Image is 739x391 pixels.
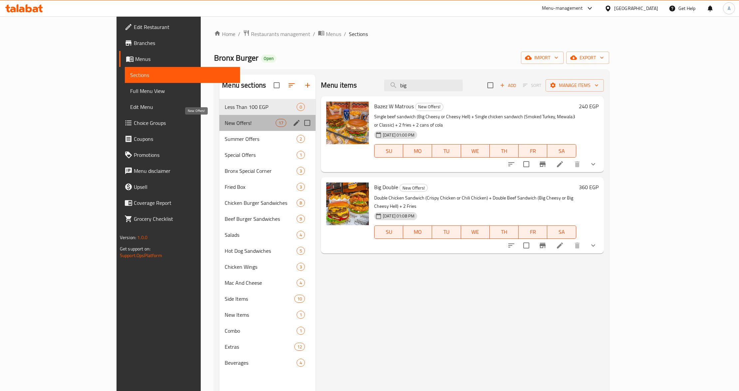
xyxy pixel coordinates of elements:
span: SU [377,146,401,156]
span: New Offers! [415,103,443,111]
div: Hot Dog Sandwiches5 [219,243,316,259]
div: items [294,343,305,351]
span: 1.0.0 [137,233,147,242]
a: Restaurants management [243,30,310,38]
span: Choice Groups [134,119,235,127]
span: Summer Offers [225,135,297,143]
span: New Offers! [225,119,275,127]
div: items [297,151,305,159]
div: Fried Box3 [219,179,316,195]
a: Edit Restaurant [119,19,240,35]
a: Menu disclaimer [119,163,240,179]
a: Coverage Report [119,195,240,211]
img: Big Double [326,183,369,225]
div: items [297,135,305,143]
span: Sections [349,30,368,38]
a: Upsell [119,179,240,195]
span: 9 [297,216,305,222]
nav: breadcrumb [214,30,609,38]
a: Menus [119,51,240,67]
span: Edit Restaurant [134,23,235,31]
span: TH [492,227,516,237]
span: Side Items [225,295,294,303]
span: 5 [297,248,305,254]
div: items [297,279,305,287]
div: Combo [225,327,297,335]
div: New Offers! [399,184,428,192]
div: Menu-management [542,4,583,12]
span: Upsell [134,183,235,191]
span: Get support on: [120,244,150,253]
div: Less Than 100 EGP [225,103,297,111]
span: Promotions [134,151,235,159]
div: items [276,119,286,127]
button: MO [403,225,432,239]
a: Support.OpsPlatform [120,251,162,260]
a: Branches [119,35,240,51]
span: SU [377,227,401,237]
div: [GEOGRAPHIC_DATA] [614,5,658,12]
div: Special Offers1 [219,147,316,163]
span: Grocery Checklist [134,215,235,223]
button: sort-choices [503,237,519,253]
span: TH [492,146,516,156]
span: Beef Burger Sandwiches [225,215,297,223]
button: delete [569,156,585,172]
button: delete [569,237,585,253]
span: Menus [326,30,341,38]
span: Hot Dog Sandwiches [225,247,297,255]
p: Single beef sandwich (Big Cheesy or Cheesy Hell) + Single chicken sandwich (Smoked Turkey, Mewala... [374,113,576,129]
button: Branch-specific-item [535,156,551,172]
div: items [297,359,305,367]
div: items [297,263,305,271]
span: Version: [120,233,136,242]
button: WE [461,225,490,239]
svg: Show Choices [589,160,597,168]
div: items [297,311,305,319]
input: search [384,80,463,91]
button: SA [547,225,576,239]
a: Full Menu View [125,83,240,99]
span: Full Menu View [130,87,235,95]
span: A [728,5,730,12]
div: items [297,167,305,175]
li: / [344,30,346,38]
span: MO [406,146,429,156]
div: Side Items10 [219,291,316,307]
div: New Items1 [219,307,316,323]
span: [DATE] 01:08 PM [380,213,417,219]
span: 4 [297,232,305,238]
span: Select all sections [270,78,284,92]
span: Manage items [551,81,599,90]
div: Chicken Burger Sandwiches [225,199,297,207]
span: Special Offers [225,151,297,159]
span: Select to update [519,238,533,252]
button: FR [519,144,548,158]
button: TH [490,225,519,239]
button: SA [547,144,576,158]
img: Bazez W Matrous [326,102,369,144]
span: 4 [297,360,305,366]
a: Edit menu item [556,160,564,168]
div: Bronx Special Corner3 [219,163,316,179]
span: FR [521,227,545,237]
span: Salads [225,231,297,239]
button: Branch-specific-item [535,237,551,253]
span: Add [499,82,517,89]
span: Menus [135,55,235,63]
span: Coverage Report [134,199,235,207]
span: Bronx Special Corner [225,167,297,175]
span: 17 [276,120,286,126]
div: Chicken Wings3 [219,259,316,275]
button: TU [432,144,461,158]
span: Extras [225,343,294,351]
span: 1 [297,312,305,318]
h2: Menu items [321,80,357,90]
span: 1 [297,328,305,334]
span: TU [435,146,458,156]
span: 12 [295,344,305,350]
span: Bazez W Matrous [374,101,414,111]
